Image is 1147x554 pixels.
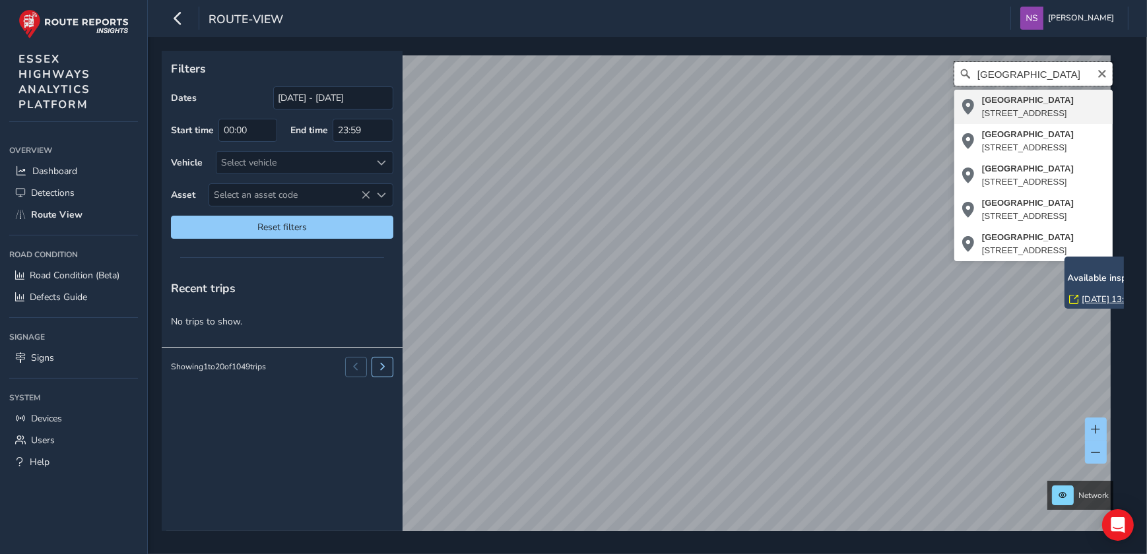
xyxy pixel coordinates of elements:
span: Help [30,456,49,468]
span: Road Condition (Beta) [30,269,119,282]
div: Select vehicle [216,152,371,173]
a: Road Condition (Beta) [9,264,138,286]
p: No trips to show. [162,305,403,338]
span: Dashboard [32,165,77,177]
span: Select an asset code [209,184,371,206]
div: [GEOGRAPHIC_DATA] [982,231,1074,244]
div: [STREET_ADDRESS] [982,175,1074,189]
span: Detections [31,187,75,199]
img: diamond-layout [1020,7,1043,30]
div: Overview [9,140,138,160]
div: System [9,388,138,408]
label: Dates [171,92,197,104]
label: Start time [171,124,214,137]
div: Road Condition [9,245,138,264]
div: Open Intercom Messenger [1102,509,1134,541]
a: Users [9,429,138,451]
div: [STREET_ADDRESS] [982,244,1074,257]
div: Showing 1 to 20 of 1049 trips [171,361,266,372]
input: Search [954,62,1113,86]
a: Defects Guide [9,286,138,308]
button: Clear [1097,67,1107,79]
div: Select an asset code [371,184,393,206]
div: [GEOGRAPHIC_DATA] [982,197,1074,210]
span: Users [31,434,55,446]
label: Vehicle [171,156,203,169]
img: rr logo [18,9,129,39]
button: [PERSON_NAME] [1020,7,1119,30]
span: [PERSON_NAME] [1048,7,1114,30]
span: Recent trips [171,280,236,296]
span: Reset filters [181,221,383,233]
span: Defects Guide [30,291,87,303]
div: Signage [9,327,138,347]
span: Network [1078,490,1109,501]
a: Help [9,451,138,473]
span: route-view [209,11,283,30]
a: [DATE] 13:25 [1082,293,1135,305]
button: Reset filters [171,216,393,239]
span: Route View [31,208,82,221]
a: Dashboard [9,160,138,182]
span: Devices [31,412,62,425]
a: Route View [9,204,138,226]
label: Asset [171,189,195,201]
div: [GEOGRAPHIC_DATA] [982,128,1074,141]
p: Filters [171,60,393,77]
div: [GEOGRAPHIC_DATA] [982,162,1074,175]
a: Signs [9,347,138,369]
div: [STREET_ADDRESS] [982,210,1074,223]
div: [GEOGRAPHIC_DATA] [982,94,1074,107]
div: [STREET_ADDRESS] [982,107,1074,120]
label: End time [290,124,328,137]
canvas: Map [166,55,1111,546]
a: Detections [9,182,138,204]
span: ESSEX HIGHWAYS ANALYTICS PLATFORM [18,51,90,112]
span: Signs [31,352,54,364]
a: Devices [9,408,138,429]
div: [STREET_ADDRESS] [982,141,1074,154]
